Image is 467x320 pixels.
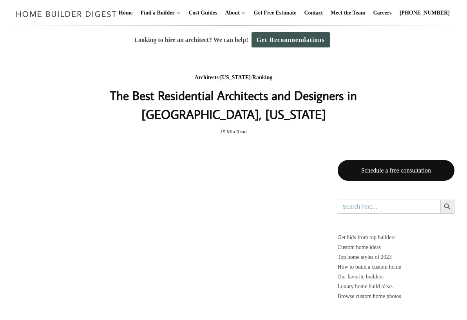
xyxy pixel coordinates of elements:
[220,75,251,80] a: [US_STATE]
[13,6,120,22] img: Home Builder Digest
[396,0,453,25] a: [PHONE_NUMBER]
[116,0,136,25] a: Home
[301,0,326,25] a: Contact
[195,75,219,80] a: Architects
[222,0,239,25] a: About
[251,0,300,25] a: Get Free Estimate
[77,86,390,124] h1: The Best Residential Architects and Designers in [GEOGRAPHIC_DATA], [US_STATE]
[221,127,247,136] span: 15 Min Read
[186,0,221,25] a: Cost Guides
[252,75,272,80] a: Ranking
[138,0,175,25] a: Find a Builder
[77,73,390,83] div: / /
[370,0,395,25] a: Careers
[252,32,330,47] a: Get Recommendations
[328,0,369,25] a: Meet the Team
